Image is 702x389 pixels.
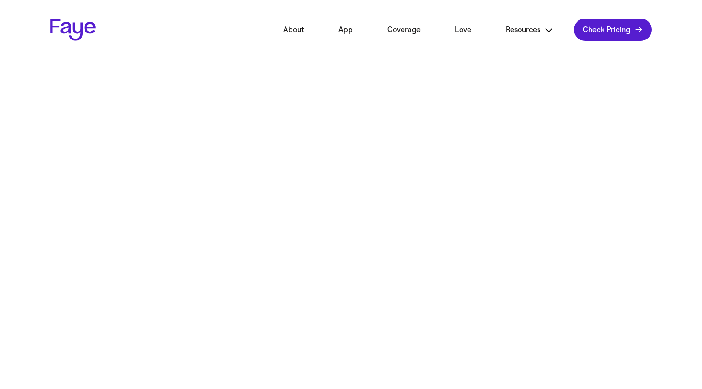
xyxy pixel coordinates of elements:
span: Check Pricing [583,25,630,34]
a: Love [441,19,485,40]
a: About [269,19,318,40]
a: Coverage [373,19,435,40]
a: Check Pricing [574,19,652,41]
button: Resources [492,19,567,40]
a: Faye Logo [50,19,96,41]
a: App [325,19,367,40]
